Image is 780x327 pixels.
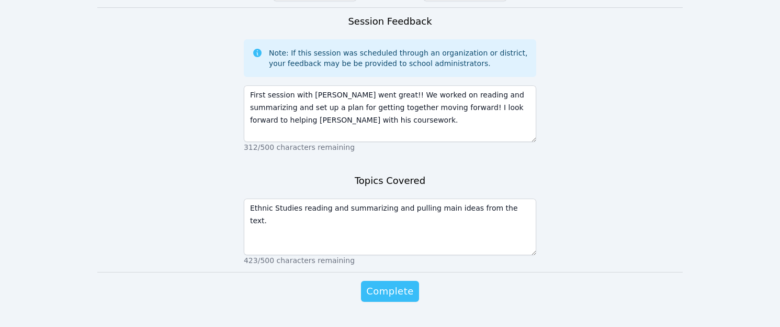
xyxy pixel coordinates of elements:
[355,173,425,188] h3: Topics Covered
[244,142,536,152] p: 312/500 characters remaining
[244,255,536,266] p: 423/500 characters remaining
[244,199,536,255] textarea: Ethnic Studies reading and summarizing and pulling main ideas from the text.
[269,48,528,69] div: Note: If this session was scheduled through an organization or district, your feedback may be be ...
[348,14,432,29] h3: Session Feedback
[244,85,536,142] textarea: First session with [PERSON_NAME] went great!! We worked on reading and summarizing and set up a p...
[361,281,419,302] button: Complete
[366,284,413,299] span: Complete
